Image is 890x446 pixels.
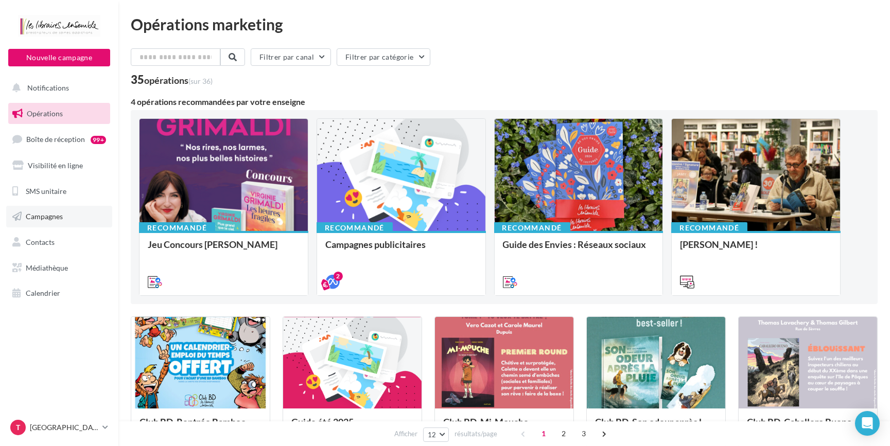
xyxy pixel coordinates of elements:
span: Opérations [27,109,63,118]
button: Nouvelle campagne [8,49,110,66]
div: 2 [334,272,343,281]
span: Afficher [394,429,417,439]
span: 3 [575,425,592,442]
div: Recommandé [671,222,747,234]
div: Club BD_Mi-Mouche [443,417,565,437]
a: Calendrier [6,282,112,304]
a: Médiathèque [6,257,112,279]
span: 2 [555,425,572,442]
button: Notifications [6,77,108,99]
span: 12 [428,431,437,439]
div: Club BD_Son odeur après la pluie [595,417,717,437]
div: [PERSON_NAME] ! [680,239,832,260]
span: Médiathèque [26,263,68,272]
div: Club BD_Caballero Bueno [747,417,869,437]
span: Boîte de réception [26,135,85,144]
div: Recommandé [317,222,393,234]
span: Visibilité en ligne [28,161,83,170]
a: Visibilité en ligne [6,155,112,176]
a: Boîte de réception99+ [6,128,112,150]
a: SMS unitaire [6,181,112,202]
div: 35 [131,74,213,85]
div: Jeu Concours [PERSON_NAME] [148,239,300,260]
span: 1 [535,425,552,442]
p: [GEOGRAPHIC_DATA] [30,422,98,433]
span: T [16,422,20,433]
div: Club BD_Rentrée Bamboo [139,417,261,437]
div: Opérations marketing [131,16,878,32]
span: (sur 36) [188,77,213,85]
span: Notifications [27,83,69,92]
div: Open Intercom Messenger [855,411,880,436]
span: Campagnes [26,212,63,221]
div: Guide été 2025 [291,417,413,437]
button: 12 [423,427,449,442]
div: 99+ [91,136,106,144]
span: SMS unitaire [26,186,66,195]
div: Recommandé [139,222,215,234]
a: Campagnes [6,206,112,227]
span: Calendrier [26,289,60,297]
a: T [GEOGRAPHIC_DATA] [8,418,110,437]
a: Opérations [6,103,112,124]
button: Filtrer par canal [251,48,331,66]
div: opérations [144,76,213,85]
span: résultats/page [455,429,497,439]
div: Guide des Envies : Réseaux sociaux [503,239,655,260]
a: Contacts [6,231,112,253]
button: Filtrer par catégorie [337,48,430,66]
span: Contacts [26,238,55,246]
div: 4 opérations recommandées par votre enseigne [131,98,878,106]
div: Recommandé [494,222,570,234]
div: Campagnes publicitaires [325,239,477,260]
